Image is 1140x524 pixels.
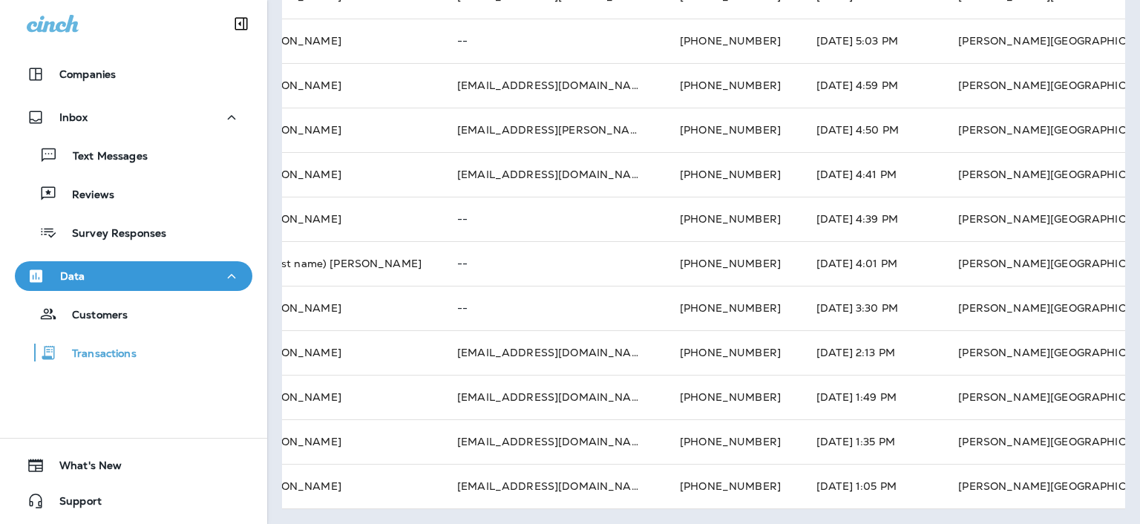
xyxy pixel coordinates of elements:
[439,375,662,419] td: [EMAIL_ADDRESS][DOMAIN_NAME]
[439,63,662,108] td: [EMAIL_ADDRESS][DOMAIN_NAME]
[662,197,799,241] td: [PHONE_NUMBER]
[232,19,439,63] td: [PERSON_NAME]
[662,464,799,508] td: [PHONE_NUMBER]
[15,140,252,171] button: Text Messages
[15,337,252,368] button: Transactions
[15,59,252,89] button: Companies
[232,108,439,152] td: [PERSON_NAME]
[662,419,799,464] td: [PHONE_NUMBER]
[60,270,85,282] p: Data
[799,108,940,152] td: [DATE] 4:50 PM
[15,261,252,291] button: Data
[662,108,799,152] td: [PHONE_NUMBER]
[15,298,252,330] button: Customers
[662,63,799,108] td: [PHONE_NUMBER]
[799,152,940,197] td: [DATE] 4:41 PM
[799,375,940,419] td: [DATE] 1:49 PM
[232,286,439,330] td: [PERSON_NAME]
[799,63,940,108] td: [DATE] 4:59 PM
[232,63,439,108] td: [PERSON_NAME]
[232,197,439,241] td: [PERSON_NAME]
[15,486,252,516] button: Support
[662,330,799,375] td: [PHONE_NUMBER]
[232,464,439,508] td: [PERSON_NAME]
[232,375,439,419] td: [PERSON_NAME]
[799,241,940,286] td: [DATE] 4:01 PM
[59,111,88,123] p: Inbox
[662,152,799,197] td: [PHONE_NUMBER]
[45,495,102,513] span: Support
[799,19,940,63] td: [DATE] 5:03 PM
[662,375,799,419] td: [PHONE_NUMBER]
[799,286,940,330] td: [DATE] 3:30 PM
[439,330,662,375] td: [EMAIL_ADDRESS][DOMAIN_NAME]
[662,286,799,330] td: [PHONE_NUMBER]
[220,9,262,39] button: Collapse Sidebar
[457,213,644,225] p: --
[15,102,252,132] button: Inbox
[799,464,940,508] td: [DATE] 1:05 PM
[57,309,128,323] p: Customers
[439,464,662,508] td: [EMAIL_ADDRESS][DOMAIN_NAME]
[439,108,662,152] td: [EMAIL_ADDRESS][PERSON_NAME][DOMAIN_NAME]
[232,330,439,375] td: [PERSON_NAME]
[232,152,439,197] td: [PERSON_NAME]
[799,330,940,375] td: [DATE] 2:13 PM
[59,68,116,80] p: Companies
[57,227,166,241] p: Survey Responses
[457,258,644,269] p: --
[15,178,252,209] button: Reviews
[15,451,252,480] button: What's New
[57,347,137,361] p: Transactions
[457,35,644,47] p: --
[232,241,439,286] td: (No first name) [PERSON_NAME]
[58,150,148,164] p: Text Messages
[662,241,799,286] td: [PHONE_NUMBER]
[457,302,644,314] p: --
[45,459,122,477] span: What's New
[662,19,799,63] td: [PHONE_NUMBER]
[799,419,940,464] td: [DATE] 1:35 PM
[15,217,252,248] button: Survey Responses
[232,419,439,464] td: [PERSON_NAME]
[57,189,114,203] p: Reviews
[799,197,940,241] td: [DATE] 4:39 PM
[439,419,662,464] td: [EMAIL_ADDRESS][DOMAIN_NAME]
[439,152,662,197] td: [EMAIL_ADDRESS][DOMAIN_NAME]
